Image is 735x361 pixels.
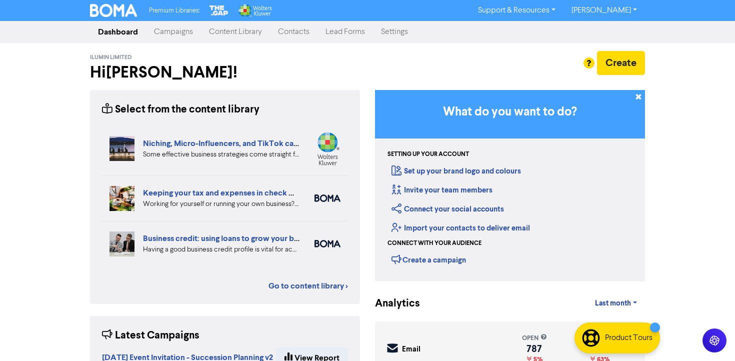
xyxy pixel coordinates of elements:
img: BOMA Logo [90,4,137,17]
a: Import your contacts to deliver email [391,223,530,233]
a: Campaigns [146,22,201,42]
iframe: Chat Widget [685,313,735,361]
a: Set up your brand logo and colours [391,166,521,176]
a: Keeping your tax and expenses in check when you are self-employed [143,188,390,198]
a: Lead Forms [317,22,373,42]
span: Last month [595,299,631,308]
div: Setting up your account [387,150,469,159]
button: Create [597,51,645,75]
div: 787 [522,345,547,353]
span: ilumin Limited [90,54,131,61]
a: Last month [587,293,645,313]
a: Connect your social accounts [391,204,504,214]
div: Email [402,344,420,355]
div: Latest Campaigns [102,328,199,343]
img: boma_accounting [314,194,340,202]
div: Having a good business credit profile is vital for accessing routes to funding. We look at six di... [143,244,299,255]
div: Some effective business strategies come straight from Gen Z playbooks. Three trends to help you c... [143,149,299,160]
div: Working for yourself or running your own business? Setup robust systems for expenses & tax requir... [143,199,299,209]
img: wolters_kluwer [314,132,340,165]
a: Niching, Micro-Influencers, and TikTok can grow your business [143,138,368,148]
img: The Gap [208,4,230,17]
a: Support & Resources [470,2,563,18]
div: Analytics [375,296,407,311]
div: Connect with your audience [387,239,481,248]
div: Create a campaign [391,252,466,267]
div: Select from the content library [102,102,259,117]
h2: Hi [PERSON_NAME] ! [90,63,360,82]
img: Wolters Kluwer [237,4,271,17]
h3: What do you want to do? [390,105,630,119]
span: Premium Libraries: [149,7,200,14]
a: Content Library [201,22,270,42]
a: Dashboard [90,22,146,42]
a: Contacts [270,22,317,42]
img: boma [314,240,340,247]
div: open [522,333,547,343]
div: Getting Started in BOMA [375,90,645,281]
a: Invite your team members [391,185,492,195]
a: [PERSON_NAME] [563,2,645,18]
a: Business credit: using loans to grow your business [143,233,320,243]
a: Settings [373,22,416,42]
a: Go to content library > [268,280,348,292]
